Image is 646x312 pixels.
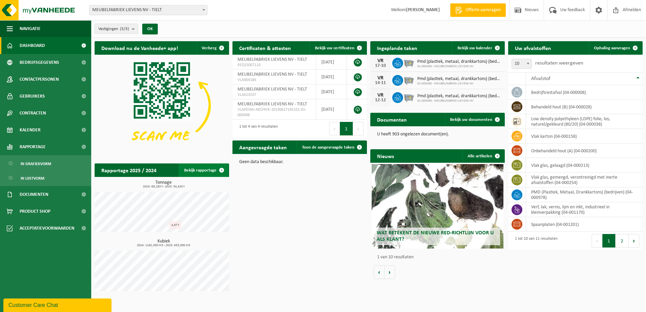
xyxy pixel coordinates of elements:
span: Rapportage [20,138,46,155]
div: VR [374,75,387,81]
a: Wat betekent de nieuwe RED-richtlijn voor u als klant? [372,164,503,249]
a: In lijstvorm [2,172,90,184]
span: In grafiekvorm [21,157,51,170]
td: [DATE] [316,55,347,70]
span: Contracten [20,105,46,122]
a: In grafiekvorm [2,157,90,170]
span: 10 [512,59,532,69]
td: vlak glas, gelaagd (04-000213) [526,158,643,173]
div: 4,67 t [169,222,181,229]
h3: Kubiek [98,239,229,247]
span: Acceptatievoorwaarden [20,220,74,237]
img: WB-2500-GAL-GY-01 [403,57,415,68]
span: RED25007110 [238,62,311,68]
span: VLA613247 [238,92,311,98]
span: MEUBELFABRIEK LIEVENS NV - TIELT [238,102,307,107]
span: Gebruikers [20,88,45,105]
img: WB-2500-GAL-GY-01 [403,91,415,103]
td: bedrijfsrestafval (04-000008) [526,85,643,100]
span: Toon de aangevraagde taken [302,145,354,150]
button: Verberg [196,41,228,55]
button: 1 [602,234,616,248]
p: U heeft 903 ongelezen document(en). [377,132,498,137]
span: In lijstvorm [21,172,44,185]
span: Pmd (plastiek, metaal, drankkartons) (bedrijven) [417,59,501,64]
span: 01-000498 - MEUBELFABRIEK LIEVENS NV [417,82,501,86]
span: Bekijk uw certificaten [315,46,354,50]
span: Bedrijfsgegevens [20,54,59,71]
td: spaanplaten (04-001201) [526,217,643,232]
span: Bekijk uw kalender [457,46,492,50]
button: Vorige [374,265,384,279]
span: 2024: 69,183 t - 2025: 34,420 t [98,185,229,188]
div: 17-10 [374,63,387,68]
td: behandeld hout (B) (04-000028) [526,100,643,114]
button: Previous [329,122,340,135]
td: onbehandeld hout (A) (04-000200) [526,144,643,158]
h2: Aangevraagde taken [232,140,294,154]
div: 12-12 [374,98,387,103]
div: 1 tot 10 van 11 resultaten [512,233,557,248]
h3: Tonnage [98,180,229,188]
a: Toon de aangevraagde taken [297,140,366,154]
span: 01-000498 - MEUBELFABRIEK LIEVENS NV [417,64,501,69]
span: Product Shop [20,203,50,220]
h2: Certificaten & attesten [232,41,298,54]
h2: Ingeplande taken [370,41,424,54]
span: Vestigingen [98,24,129,34]
button: 2 [616,234,629,248]
count: (3/3) [120,27,129,31]
h2: Documenten [370,113,414,126]
span: MEUBELFABRIEK LIEVENS NV - TIELT [89,5,207,15]
h2: Uw afvalstoffen [508,41,558,54]
strong: [PERSON_NAME] [406,7,440,12]
a: Offerte aanvragen [450,3,506,17]
td: vlak glas, gemengd, verontreinigd met inerte afvalstoffen (04-000254) [526,173,643,187]
span: Verberg [202,46,217,50]
span: VLA904186 [238,77,311,83]
span: 10 [512,59,531,69]
span: Ophaling aanvragen [594,46,630,50]
span: Dashboard [20,37,45,54]
a: Bekijk uw documenten [445,113,504,126]
span: 01-000498 - MEUBELFABRIEK LIEVENS NV [417,99,501,103]
a: Bekijk uw kalender [452,41,504,55]
img: Download de VHEPlus App [95,55,229,156]
span: Documenten [20,186,48,203]
span: MEUBELFABRIEK LIEVENS NV - TIELT [238,57,307,62]
a: Alle artikelen [462,149,504,163]
div: VR [374,93,387,98]
span: MEUBELFABRIEK LIEVENS NV - TIELT [90,5,207,15]
div: VR [374,58,387,63]
td: low density polyethyleen (LDPE) folie, los, naturel/gekleurd (80/20) (04-000038) [526,114,643,129]
a: Bekijk uw certificaten [309,41,366,55]
label: resultaten weergeven [535,60,583,66]
span: 2024: 1182,500 m3 - 2025: 655,000 m3 [98,244,229,247]
span: Navigatie [20,20,41,37]
span: Bekijk uw documenten [450,118,492,122]
a: Ophaling aanvragen [589,41,642,55]
button: Vestigingen(3/3) [95,24,138,34]
img: WB-2500-GAL-GY-01 [403,74,415,85]
div: 14-11 [374,81,387,85]
span: Pmd (plastiek, metaal, drankkartons) (bedrijven) [417,76,501,82]
button: Previous [592,234,602,248]
span: Kalender [20,122,41,138]
h2: Nieuws [370,149,401,162]
a: Bekijk rapportage [179,163,228,177]
button: Volgende [384,265,395,279]
h2: Download nu de Vanheede+ app! [95,41,185,54]
span: VLAREMA-ARCHIVE-20130617145101-01-000498 [238,107,311,118]
td: [DATE] [316,84,347,99]
button: OK [142,24,158,34]
td: [DATE] [316,99,347,120]
div: 1 tot 4 van 4 resultaten [236,121,278,136]
span: MEUBELFABRIEK LIEVENS NV - TIELT [238,72,307,77]
span: Offerte aanvragen [464,7,502,14]
span: Afvalstof [531,76,550,81]
td: [DATE] [316,70,347,84]
button: Next [353,122,364,135]
td: PMD (Plastiek, Metaal, Drankkartons) (bedrijven) (04-000978) [526,187,643,202]
span: Wat betekent de nieuwe RED-richtlijn voor u als klant? [377,230,494,242]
